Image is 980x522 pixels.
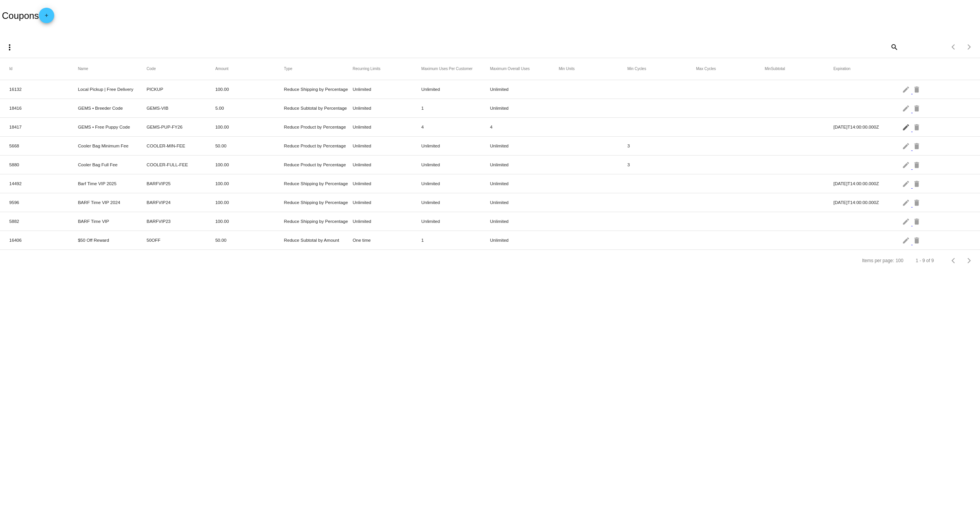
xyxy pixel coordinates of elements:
mat-cell: 5668 [9,141,78,150]
mat-cell: Cooler Bag Minimum Fee [78,141,147,150]
mat-cell: Unlimited [353,85,421,94]
mat-cell: Unlimited [490,217,559,226]
mat-cell: 16406 [9,236,78,244]
mat-cell: Unlimited [421,141,490,150]
mat-cell: GEMS • Free Puppy Code [78,122,147,131]
mat-cell: Unlimited [490,198,559,207]
button: Next page [962,253,977,268]
mat-cell: Reduce Subtotal by Percentage [284,104,353,112]
button: Change sorting for MinUnits [559,67,575,71]
mat-cell: 3 [627,141,696,150]
mat-cell: 1 [421,236,490,244]
mat-icon: edit [902,159,911,171]
button: Change sorting for MinSubtotal [765,67,785,71]
mat-cell: 14492 [9,179,78,188]
button: Change sorting for DiscountType [284,67,293,71]
mat-cell: BARF Time VIP 2024 [78,198,147,207]
mat-cell: 50.00 [215,141,284,150]
mat-cell: $50 Off Reward [78,236,147,244]
mat-icon: delete [913,215,922,227]
mat-cell: Unlimited [353,122,421,131]
mat-cell: 3 [627,160,696,169]
mat-cell: 18416 [9,104,78,112]
mat-icon: delete [913,140,922,152]
mat-cell: Unlimited [353,141,421,150]
mat-cell: Reduce Shipping by Percentage [284,85,353,94]
mat-cell: Unlimited [421,198,490,207]
mat-cell: Reduce Shipping by Percentage [284,217,353,226]
mat-cell: Unlimited [421,217,490,226]
mat-icon: edit [902,215,911,227]
mat-cell: 100.00 [215,85,284,94]
mat-cell: Reduce Product by Percentage [284,122,353,131]
mat-cell: Unlimited [421,160,490,169]
mat-icon: edit [902,83,911,95]
mat-cell: 100.00 [215,160,284,169]
mat-cell: COOLER-FULL-FEE [146,160,215,169]
mat-cell: 4 [421,122,490,131]
button: Change sorting for Id [9,67,12,71]
mat-cell: 5.00 [215,104,284,112]
mat-icon: delete [913,83,922,95]
mat-cell: PICKUP [146,85,215,94]
button: Previous page [946,253,962,268]
mat-cell: 50OFF [146,236,215,244]
mat-cell: 1 [421,104,490,112]
mat-cell: Barf Time VIP 2025 [78,179,147,188]
mat-cell: COOLER-MIN-FEE [146,141,215,150]
mat-cell: Cooler Bag Full Fee [78,160,147,169]
mat-icon: edit [902,102,911,114]
div: Items per page: [862,258,894,263]
mat-cell: GEMS-PUP-FY26 [146,122,215,131]
mat-cell: BARF Time VIP [78,217,147,226]
mat-icon: edit [902,121,911,133]
mat-cell: Unlimited [353,217,421,226]
mat-icon: delete [913,121,922,133]
mat-cell: [DATE]T14:00:00.000Z [834,198,902,207]
mat-icon: delete [913,234,922,246]
button: Change sorting for SiteConversionLimits [490,67,529,71]
mat-cell: [DATE]T14:00:00.000Z [834,122,902,131]
mat-cell: 16132 [9,85,78,94]
mat-cell: GEMS • Breeder Code [78,104,147,112]
mat-icon: add [42,13,51,22]
mat-icon: edit [902,140,911,152]
mat-cell: 100.00 [215,179,284,188]
mat-cell: Unlimited [353,160,421,169]
mat-cell: Unlimited [490,141,559,150]
mat-cell: Local Pickup | Free Delivery [78,85,147,94]
mat-cell: Unlimited [421,179,490,188]
div: 1 - 9 of 9 [916,258,934,263]
mat-cell: 5880 [9,160,78,169]
mat-cell: Unlimited [490,179,559,188]
mat-cell: Unlimited [421,85,490,94]
mat-cell: Reduce Subtotal by Amount [284,236,353,244]
h2: Coupons [2,8,54,23]
button: Change sorting for Code [146,67,156,71]
mat-cell: One time [353,236,421,244]
mat-icon: edit [902,234,911,246]
mat-cell: Unlimited [353,198,421,207]
mat-cell: Unlimited [490,236,559,244]
mat-icon: search [889,41,898,53]
mat-cell: 4 [490,122,559,131]
mat-icon: more_vert [5,43,14,52]
button: Previous page [946,39,962,55]
mat-cell: Reduce Shipping by Percentage [284,179,353,188]
mat-icon: edit [902,196,911,208]
button: Change sorting for RecurringLimits [353,67,380,71]
button: Change sorting for CustomerConversionLimits [421,67,473,71]
button: Change sorting for Amount [215,67,228,71]
mat-cell: Unlimited [353,179,421,188]
mat-icon: delete [913,102,922,114]
mat-cell: Reduce Product by Percentage [284,160,353,169]
mat-cell: Reduce Shipping by Percentage [284,198,353,207]
mat-cell: 18417 [9,122,78,131]
mat-icon: delete [913,159,922,171]
mat-cell: BARFVIP23 [146,217,215,226]
button: Change sorting for MaxCycles [696,67,716,71]
mat-cell: BARFVIP25 [146,179,215,188]
button: Change sorting for ExpirationDate [834,67,850,71]
mat-cell: 9596 [9,198,78,207]
mat-cell: Reduce Product by Percentage [284,141,353,150]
